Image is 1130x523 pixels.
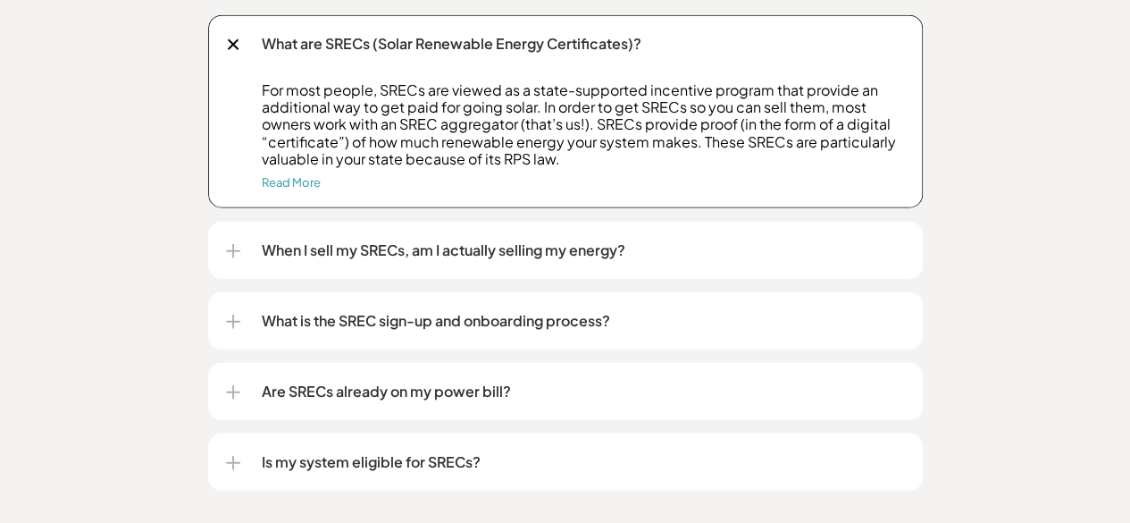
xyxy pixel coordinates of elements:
p: When I sell my SRECs, am I actually selling my energy? [262,240,905,261]
p: Are SRECs already on my power bill? [262,381,905,402]
p: Is my system eligible for SRECs? [262,451,905,473]
p: For most people, SRECs are viewed as a state-supported incentive program that provide an addition... [262,81,905,167]
p: What are SRECs (Solar Renewable Energy Certificates)? [262,33,905,55]
a: Read More [262,175,321,190]
p: What is the SREC sign-up and onboarding process? [262,310,905,332]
